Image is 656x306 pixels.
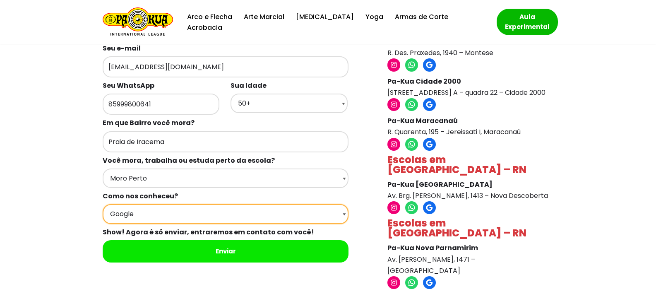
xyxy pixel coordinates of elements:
[231,81,267,90] b: Sua Idade
[365,11,383,22] a: Yoga
[387,218,549,238] h4: Escolas em [GEOGRAPHIC_DATA] – RN
[387,180,493,189] strong: Pa-Kua [GEOGRAPHIC_DATA]
[497,9,558,35] a: Aula Experimental
[387,179,549,201] p: Av. Brg. [PERSON_NAME], 1413 – Nova Descoberta
[103,118,195,128] b: Em que Bairro você mora?
[244,11,284,22] a: Arte Marcial
[387,155,549,175] h4: Escolas em [GEOGRAPHIC_DATA] – RN
[387,115,549,137] p: R. Quarenta, 195 – Jereissati I, Maracanaú
[103,81,154,90] b: Seu WhatsApp
[187,11,232,22] a: Arco e Flecha
[103,156,275,165] b: Você mora, trabalha ou estuda perto da escola?
[187,22,222,33] a: Acrobacia
[387,36,549,58] p: R. Des. Praxedes, 1940 – Montese
[103,43,141,53] b: Seu e-mail
[296,11,354,22] a: [MEDICAL_DATA]
[103,227,314,237] b: Show! Agora é só enviar, entraremos em contato com você!
[185,11,484,33] div: Menu primário
[387,76,549,98] p: [STREET_ADDRESS] A – quadra 22 – Cidade 2000
[387,116,458,125] strong: Pa-Kua Maracanaú
[387,77,461,86] strong: Pa-Kua Cidade 2000
[99,7,173,37] a: Escola de Conhecimentos Orientais Pa-Kua Uma escola para toda família
[387,243,478,253] strong: Pa-Kua Nova Parnamirim
[103,191,178,201] b: Como nos conheceu?
[103,240,349,263] input: Enviar
[395,11,448,22] a: Armas de Corte
[387,242,549,276] p: Av. [PERSON_NAME], 1471 – [GEOGRAPHIC_DATA]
